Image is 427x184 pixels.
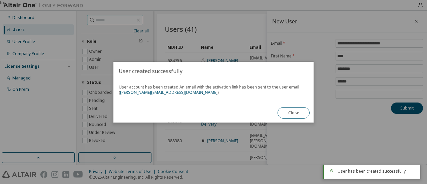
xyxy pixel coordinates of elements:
h2: User created successfully [113,62,314,80]
div: User has been created successfully. [338,169,415,174]
a: [PERSON_NAME][EMAIL_ADDRESS][DOMAIN_NAME] [120,89,218,95]
span: User account has been created. [119,84,308,95]
span: An email with the activation link has been sent to the user email ( ). [119,84,299,95]
button: Close [278,107,310,119]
